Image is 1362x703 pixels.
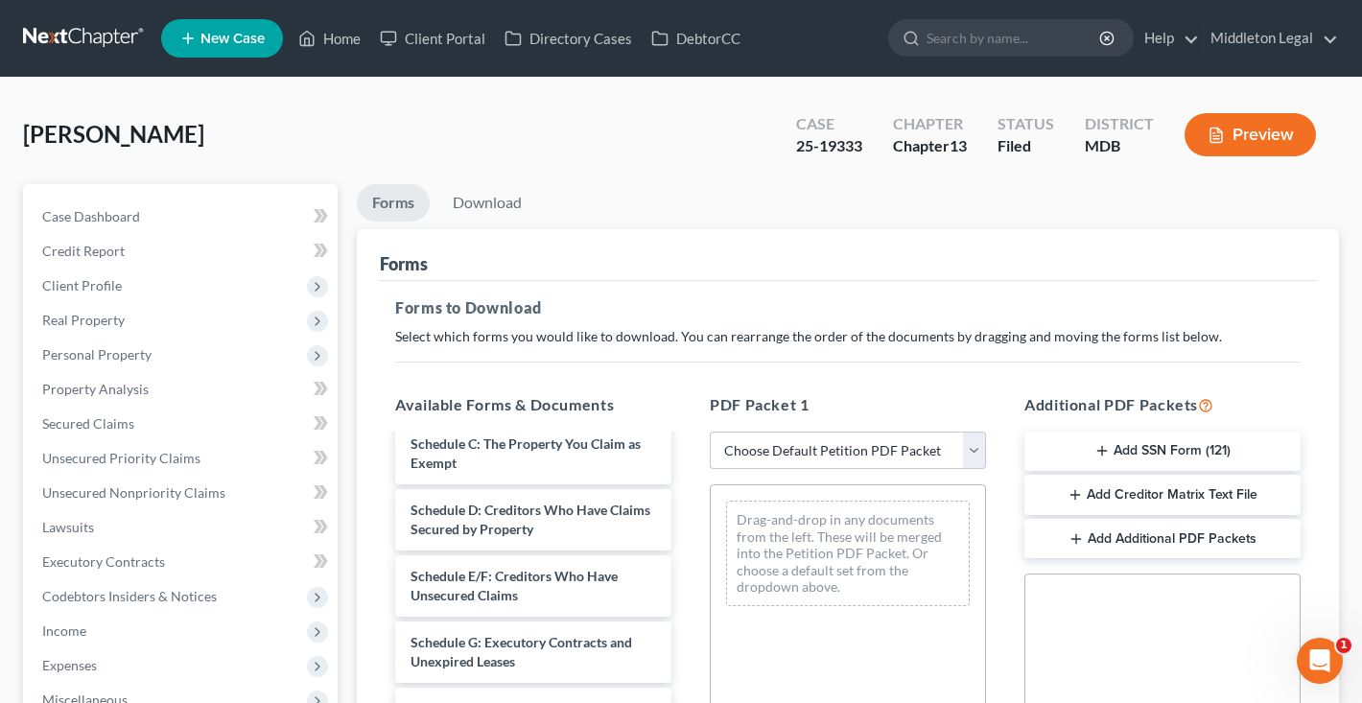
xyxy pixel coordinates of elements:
[395,327,1301,346] p: Select which forms you would like to download. You can rearrange the order of the documents by dr...
[893,113,967,135] div: Chapter
[200,32,265,46] span: New Case
[796,113,862,135] div: Case
[27,234,338,269] a: Credit Report
[411,502,650,537] span: Schedule D: Creditors Who Have Claims Secured by Property
[42,657,97,673] span: Expenses
[1024,475,1301,515] button: Add Creditor Matrix Text File
[380,252,428,275] div: Forms
[411,435,641,471] span: Schedule C: The Property You Claim as Exempt
[27,545,338,579] a: Executory Contracts
[1024,393,1301,416] h5: Additional PDF Packets
[42,346,152,363] span: Personal Property
[27,407,338,441] a: Secured Claims
[950,136,967,154] span: 13
[710,393,986,416] h5: PDF Packet 1
[27,510,338,545] a: Lawsuits
[42,277,122,293] span: Client Profile
[27,441,338,476] a: Unsecured Priority Claims
[1336,638,1351,653] span: 1
[1085,135,1154,157] div: MDB
[370,21,495,56] a: Client Portal
[42,450,200,466] span: Unsecured Priority Claims
[42,553,165,570] span: Executory Contracts
[437,184,537,222] a: Download
[998,113,1054,135] div: Status
[23,120,204,148] span: [PERSON_NAME]
[27,476,338,510] a: Unsecured Nonpriority Claims
[1024,432,1301,472] button: Add SSN Form (121)
[42,208,140,224] span: Case Dashboard
[42,312,125,328] span: Real Property
[893,135,967,157] div: Chapter
[357,184,430,222] a: Forms
[1024,519,1301,559] button: Add Additional PDF Packets
[395,393,671,416] h5: Available Forms & Documents
[42,588,217,604] span: Codebtors Insiders & Notices
[411,634,632,669] span: Schedule G: Executory Contracts and Unexpired Leases
[411,568,618,603] span: Schedule E/F: Creditors Who Have Unsecured Claims
[927,20,1102,56] input: Search by name...
[796,135,862,157] div: 25-19333
[495,21,642,56] a: Directory Cases
[1201,21,1338,56] a: Middleton Legal
[1185,113,1316,156] button: Preview
[42,622,86,639] span: Income
[1135,21,1199,56] a: Help
[1085,113,1154,135] div: District
[642,21,750,56] a: DebtorCC
[27,372,338,407] a: Property Analysis
[726,501,970,606] div: Drag-and-drop in any documents from the left. These will be merged into the Petition PDF Packet. ...
[395,296,1301,319] h5: Forms to Download
[42,519,94,535] span: Lawsuits
[42,415,134,432] span: Secured Claims
[27,199,338,234] a: Case Dashboard
[42,243,125,259] span: Credit Report
[42,484,225,501] span: Unsecured Nonpriority Claims
[289,21,370,56] a: Home
[998,135,1054,157] div: Filed
[1297,638,1343,684] iframe: Intercom live chat
[42,381,149,397] span: Property Analysis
